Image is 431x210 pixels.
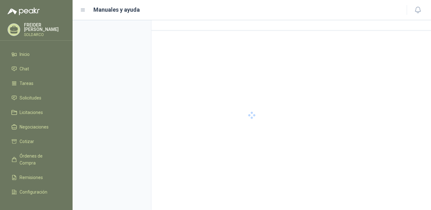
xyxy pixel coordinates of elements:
a: Órdenes de Compra [8,150,65,169]
p: SOLDARCO [24,33,65,37]
span: Órdenes de Compra [20,153,59,166]
span: Remisiones [20,174,43,181]
span: Solicitudes [20,94,41,101]
a: Solicitudes [8,92,65,104]
a: Inicio [8,48,65,60]
span: Chat [20,65,29,72]
span: Cotizar [20,138,34,145]
h1: Manuales y ayuda [93,5,140,14]
img: Logo peakr [8,8,40,15]
a: Configuración [8,186,65,198]
a: Cotizar [8,135,65,147]
span: Negociaciones [20,123,49,130]
p: FREIDER [PERSON_NAME] [24,23,65,32]
a: Tareas [8,77,65,89]
a: Licitaciones [8,106,65,118]
span: Tareas [20,80,33,87]
span: Licitaciones [20,109,43,116]
span: Configuración [20,189,47,195]
a: Chat [8,63,65,75]
a: Remisiones [8,171,65,183]
a: Negociaciones [8,121,65,133]
span: Inicio [20,51,30,58]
